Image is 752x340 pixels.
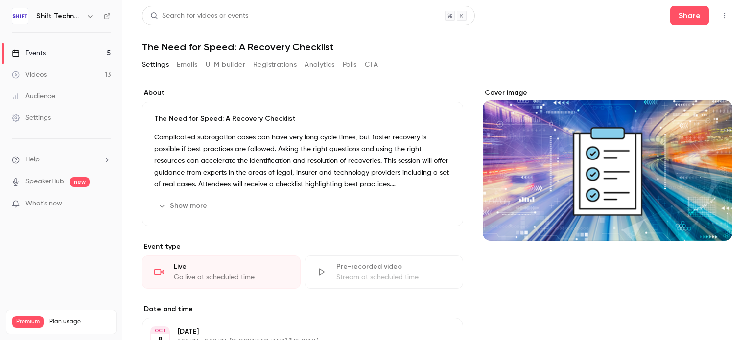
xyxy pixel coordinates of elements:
button: UTM builder [206,57,245,72]
h6: Shift Technology [36,11,82,21]
button: Share [670,6,709,25]
div: Stream at scheduled time [336,272,451,282]
img: Shift Technology [12,8,28,24]
span: Help [25,155,40,165]
label: About [142,88,463,98]
span: What's new [25,199,62,209]
button: CTA [365,57,378,72]
div: OCT [151,327,169,334]
label: Date and time [142,304,463,314]
span: new [70,177,90,187]
p: Complicated subrogation cases can have very long cycle times, but faster recovery is possible if ... [154,132,451,190]
div: LiveGo live at scheduled time [142,255,301,289]
button: Registrations [253,57,297,72]
span: Premium [12,316,44,328]
iframe: Noticeable Trigger [99,200,111,208]
div: Audience [12,91,55,101]
div: Events [12,48,46,58]
div: Pre-recorded videoStream at scheduled time [305,255,463,289]
p: The Need for Speed: A Recovery Checklist [154,114,451,124]
li: help-dropdown-opener [12,155,111,165]
button: Analytics [305,57,335,72]
div: Go live at scheduled time [174,272,288,282]
div: Videos [12,70,47,80]
div: Search for videos or events [150,11,248,21]
div: Live [174,262,288,272]
button: Show more [154,198,213,214]
p: [DATE] [178,327,411,337]
button: Settings [142,57,169,72]
div: Settings [12,113,51,123]
section: Cover image [483,88,732,241]
p: Event type [142,242,463,251]
button: Emails [177,57,197,72]
label: Cover image [483,88,732,98]
div: Pre-recorded video [336,262,451,272]
a: SpeakerHub [25,177,64,187]
h1: The Need for Speed: A Recovery Checklist [142,41,732,53]
button: Polls [343,57,357,72]
span: Plan usage [49,318,110,326]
